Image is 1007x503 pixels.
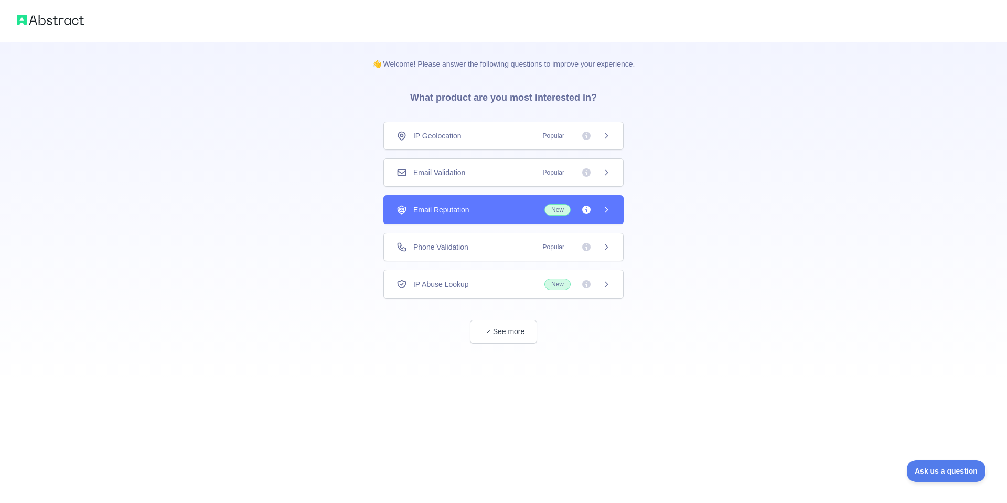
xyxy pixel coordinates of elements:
span: New [544,279,571,290]
span: Popular [537,167,571,178]
h3: What product are you most interested in? [393,69,614,122]
span: Email Validation [413,167,465,178]
button: See more [470,320,537,344]
span: Phone Validation [413,242,468,252]
span: New [544,204,571,216]
span: IP Abuse Lookup [413,279,469,290]
iframe: Toggle Customer Support [907,460,986,482]
img: Abstract logo [17,13,84,27]
span: Popular [537,131,571,141]
span: Popular [537,242,571,252]
p: 👋 Welcome! Please answer the following questions to improve your experience. [356,42,652,69]
span: Email Reputation [413,205,469,215]
span: IP Geolocation [413,131,462,141]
